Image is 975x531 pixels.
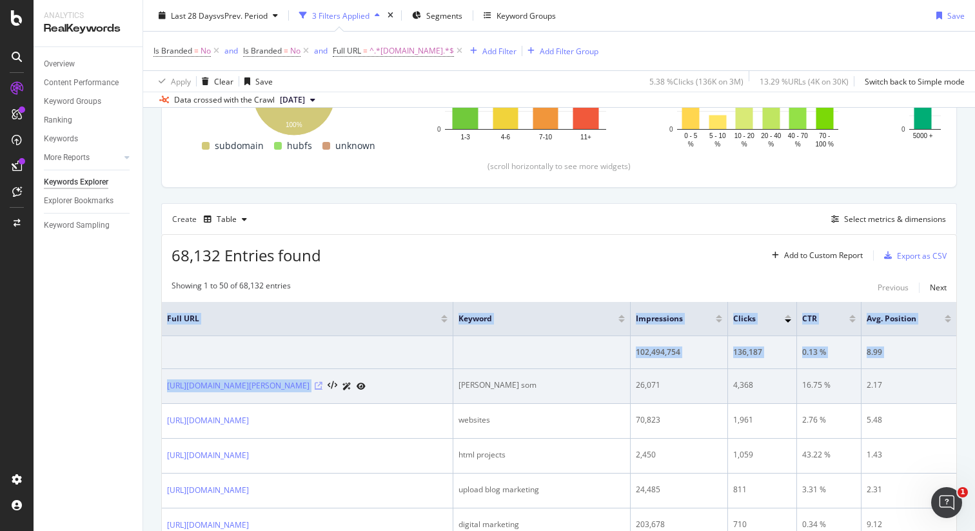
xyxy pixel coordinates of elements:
[314,45,328,56] div: and
[733,449,791,461] div: 1,059
[44,219,133,232] a: Keyword Sampling
[636,313,696,325] span: Impressions
[636,519,722,530] div: 203,678
[167,414,249,427] a: [URL][DOMAIN_NAME]
[802,449,856,461] div: 43.22 %
[879,245,947,266] button: Export as CSV
[199,209,252,230] button: Table
[733,484,791,496] div: 811
[44,132,133,146] a: Keywords
[44,95,101,108] div: Keyword Groups
[760,75,849,86] div: 13.29 % URLs ( 4K on 30K )
[767,245,863,266] button: Add to Custom Report
[172,209,252,230] div: Create
[802,519,856,530] div: 0.34 %
[460,134,470,141] text: 1-3
[733,414,791,426] div: 1,961
[275,92,320,108] button: [DATE]
[315,382,322,390] a: Visit Online Page
[802,346,856,358] div: 0.13 %
[224,45,238,57] button: and
[294,5,385,26] button: 3 Filters Applied
[784,252,863,259] div: Add to Custom Report
[458,484,625,496] div: upload blog marketing
[44,57,133,71] a: Overview
[44,57,75,71] div: Overview
[867,414,951,426] div: 5.48
[239,71,273,92] button: Save
[733,346,791,358] div: 136,187
[958,487,968,497] span: 1
[201,42,211,60] span: No
[44,219,110,232] div: Keyword Sampling
[636,379,722,391] div: 26,071
[342,379,351,393] a: AI Url Details
[482,45,517,56] div: Add Filter
[167,379,310,392] a: [URL][DOMAIN_NAME][PERSON_NAME]
[44,194,113,208] div: Explorer Bookmarks
[174,94,275,106] div: Data crossed with the Crawl
[714,141,720,148] text: %
[867,313,925,325] span: Avg. Position
[709,132,726,139] text: 5 - 10
[733,519,791,530] div: 710
[734,132,755,139] text: 10 - 20
[636,484,722,496] div: 24,485
[931,5,965,26] button: Save
[867,346,951,358] div: 8.99
[44,151,90,165] div: More Reports
[733,313,765,325] span: Clicks
[286,121,302,128] text: 100%
[284,45,288,56] span: =
[497,10,556,21] div: Keyword Groups
[44,76,133,90] a: Content Performance
[44,175,133,189] a: Keywords Explorer
[153,45,192,56] span: Is Branded
[172,245,321,266] span: 68,132 Entries found
[844,214,946,225] div: Select metrics & dimensions
[357,379,366,393] a: URL Inspection
[941,132,959,139] text: 1000 -
[788,132,809,139] text: 40 - 70
[44,194,133,208] a: Explorer Bookmarks
[44,95,133,108] a: Keyword Groups
[465,43,517,59] button: Add Filter
[255,75,273,86] div: Save
[314,45,328,57] button: and
[458,449,625,461] div: html projects
[217,10,268,21] span: vs Prev. Period
[930,282,947,293] div: Next
[802,379,856,391] div: 16.75 %
[878,282,909,293] div: Previous
[802,313,830,325] span: CTR
[688,141,694,148] text: %
[802,484,856,496] div: 3.31 %
[363,45,368,56] span: =
[539,134,552,141] text: 7-10
[197,71,233,92] button: Clear
[333,45,361,56] span: Full URL
[867,379,951,391] div: 2.17
[636,449,722,461] div: 2,450
[290,42,300,60] span: No
[649,75,744,86] div: 5.38 % Clicks ( 136K on 3M )
[802,414,856,426] div: 2.76 %
[860,71,965,92] button: Switch back to Simple mode
[867,449,951,461] div: 1.43
[669,126,673,133] text: 0
[153,71,191,92] button: Apply
[426,10,462,21] span: Segments
[153,5,283,26] button: Last 28 DaysvsPrev. Period
[867,519,951,530] div: 9.12
[478,5,561,26] button: Keyword Groups
[458,313,599,325] span: Keyword
[44,10,132,21] div: Analytics
[867,484,951,496] div: 2.31
[931,487,962,518] iframe: Intercom live chat
[44,151,121,165] a: More Reports
[167,449,249,462] a: [URL][DOMAIN_NAME]
[819,132,830,139] text: 70 -
[768,141,774,148] text: %
[287,138,312,154] span: hubfs
[194,45,199,56] span: =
